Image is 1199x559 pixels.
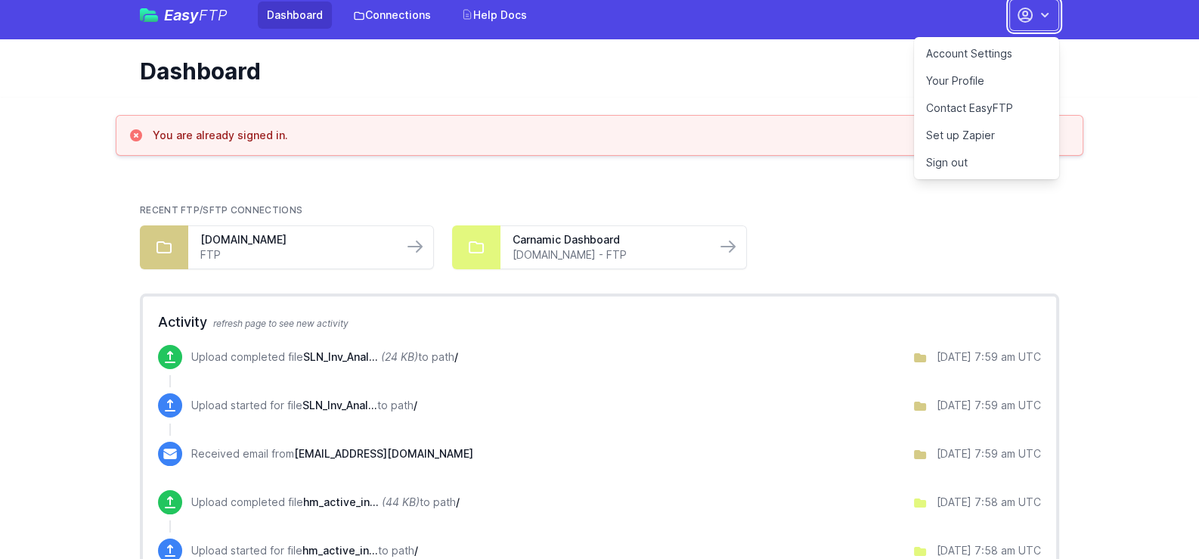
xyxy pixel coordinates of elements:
[303,495,379,508] span: hm_active_inventory.xlsx
[513,232,703,247] a: Carnamic Dashboard
[140,8,228,23] a: EasyFTP
[454,350,458,363] span: /
[452,2,536,29] a: Help Docs
[937,349,1041,365] div: [DATE] 7:59 am UTC
[200,247,391,262] a: FTP
[914,67,1059,95] a: Your Profile
[191,398,417,413] p: Upload started for file to path
[302,399,377,411] span: SLN_Inv_Analysis.xlsx
[914,149,1059,176] a: Sign out
[153,128,288,143] h3: You are already signed in.
[258,2,332,29] a: Dashboard
[414,544,418,557] span: /
[414,399,417,411] span: /
[381,350,418,363] i: (24 KB)
[191,349,458,365] p: Upload completed file to path
[164,8,228,23] span: Easy
[158,312,1041,333] h2: Activity
[213,318,349,329] span: refresh page to see new activity
[937,495,1041,510] div: [DATE] 7:58 am UTC
[513,247,703,262] a: [DOMAIN_NAME] - FTP
[140,204,1059,216] h2: Recent FTP/SFTP Connections
[199,6,228,24] span: FTP
[191,543,418,558] p: Upload started for file to path
[456,495,460,508] span: /
[303,350,378,363] span: SLN_Inv_Analysis.xlsx
[200,232,391,247] a: [DOMAIN_NAME]
[294,447,473,460] span: [EMAIL_ADDRESS][DOMAIN_NAME]
[191,446,473,461] p: Received email from
[382,495,420,508] i: (44 KB)
[302,544,378,557] span: hm_active_inventory.xlsx
[191,495,460,510] p: Upload completed file to path
[914,40,1059,67] a: Account Settings
[344,2,440,29] a: Connections
[937,543,1041,558] div: [DATE] 7:58 am UTC
[140,8,158,22] img: easyftp_logo.png
[914,95,1059,122] a: Contact EasyFTP
[937,398,1041,413] div: [DATE] 7:59 am UTC
[914,122,1059,149] a: Set up Zapier
[140,57,1047,85] h1: Dashboard
[937,446,1041,461] div: [DATE] 7:59 am UTC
